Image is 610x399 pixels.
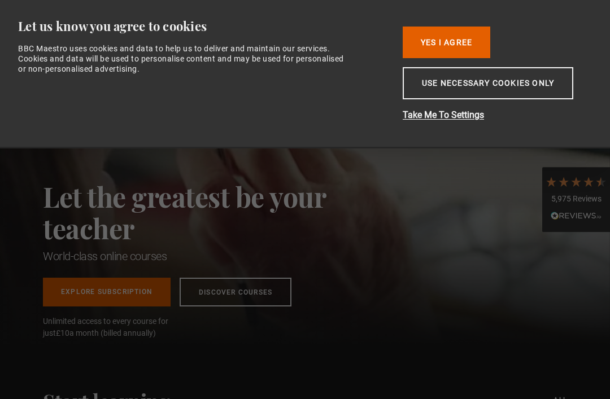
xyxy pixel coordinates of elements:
img: REVIEWS.io [551,212,602,220]
button: Yes I Agree [403,27,490,58]
span: £10 [56,328,69,337]
h1: World-class online courses [43,248,376,264]
div: 5,975 Reviews [545,194,607,205]
a: Explore Subscription [43,278,171,306]
h2: Let the greatest be your teacher [43,181,376,244]
button: Take Me To Settings [403,108,583,122]
button: Use necessary cookies only [403,67,573,99]
div: Read All Reviews [545,210,607,223]
div: 5,975 ReviewsRead All Reviews [542,167,610,233]
div: BBC Maestro uses cookies and data to help us to deliver and maintain our services. Cookies and da... [18,43,348,74]
div: Let us know you agree to cookies [18,18,385,34]
a: Discover Courses [180,278,291,306]
span: Unlimited access to every course for just a month (billed annually) [43,315,195,339]
div: 4.7 Stars [545,176,607,188]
